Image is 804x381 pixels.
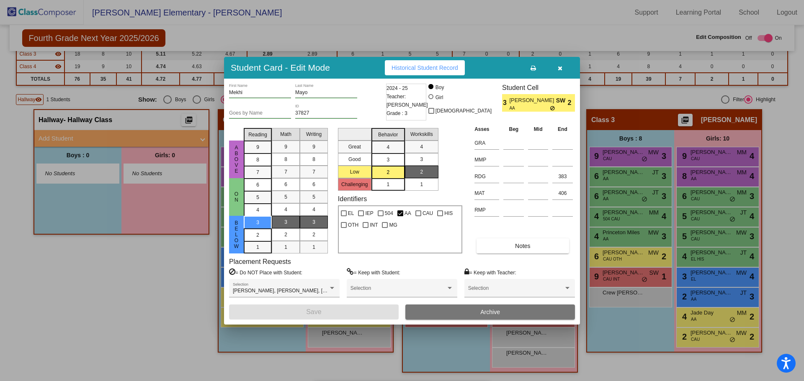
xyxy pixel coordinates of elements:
label: Placement Requests [229,258,291,266]
span: Math [280,130,291,138]
h3: Student Card - Edit Mode [231,62,330,73]
label: = Keep with Teacher: [464,268,516,276]
span: 7 [284,168,287,176]
span: 1 [256,243,259,251]
span: 1 [312,243,315,251]
span: Teacher: [PERSON_NAME] [387,92,428,109]
span: 8 [284,156,287,163]
span: 7 [312,168,315,176]
span: 3 [387,156,389,164]
span: [PERSON_NAME] [509,96,556,105]
input: assessment [474,204,499,216]
span: 2024 - 25 [387,84,408,92]
span: Save [306,308,321,315]
span: 1 [284,243,287,251]
button: Notes [477,238,569,253]
span: HIS [444,208,453,218]
div: Boy [435,84,444,91]
label: = Keep with Student: [347,268,400,276]
span: 1 [420,181,423,188]
span: EL [348,208,354,218]
th: Mid [526,125,550,134]
input: assessment [474,187,499,199]
button: Save [229,304,399,320]
span: AA [405,208,411,218]
span: AA [509,105,550,111]
span: on [233,191,240,203]
span: Archive [480,309,500,315]
span: Behavior [378,131,398,138]
h3: Student Cell [502,84,575,92]
span: 2 [568,98,575,108]
span: 3 [312,218,315,226]
label: = Do NOT Place with Student: [229,268,302,276]
span: 6 [284,181,287,188]
span: 8 [312,156,315,163]
span: CAU [423,208,433,218]
span: 504 [385,208,393,218]
span: SW [556,96,568,105]
input: assessment [474,170,499,183]
span: 9 [284,143,287,151]
span: 6 [312,181,315,188]
span: 5 [312,193,315,201]
span: 3 [420,156,423,163]
span: 4 [387,143,389,151]
span: Writing [306,130,322,138]
span: 4 [256,206,259,214]
span: INT [370,220,378,230]
span: 9 [312,143,315,151]
button: Historical Student Record [385,60,465,75]
span: Above [233,145,240,174]
span: 3 [256,219,259,226]
span: MG [389,220,397,230]
label: Identifiers [338,195,367,203]
th: Asses [472,125,501,134]
button: Archive [405,304,575,320]
span: 5 [256,194,259,201]
span: 9 [256,143,259,151]
span: 1 [387,181,389,188]
span: 2 [284,231,287,238]
input: goes by name [229,110,291,116]
span: 8 [256,156,259,164]
span: 4 [420,143,423,151]
span: 2 [312,231,315,238]
th: Beg [501,125,526,134]
span: Notes [515,243,531,249]
span: 4 [284,206,287,213]
span: 3 [502,98,509,108]
span: Historical Student Record [392,64,458,71]
span: below [233,220,240,249]
span: 2 [420,168,423,176]
span: 7 [256,169,259,176]
span: IEP [365,208,373,218]
th: End [550,125,575,134]
span: 6 [256,181,259,189]
span: Grade : 3 [387,109,407,118]
span: 4 [312,206,315,213]
div: Girl [435,94,443,101]
input: assessment [474,137,499,149]
span: [DEMOGRAPHIC_DATA] [435,106,492,116]
input: Enter ID [295,110,357,116]
span: 2 [256,231,259,239]
span: [PERSON_NAME], [PERSON_NAME], [PERSON_NAME] [233,288,362,294]
span: 3 [284,218,287,226]
span: Reading [248,131,267,138]
span: Workskills [410,130,433,138]
span: 2 [387,169,389,176]
span: 5 [284,193,287,201]
input: assessment [474,153,499,166]
span: OTH [348,220,358,230]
